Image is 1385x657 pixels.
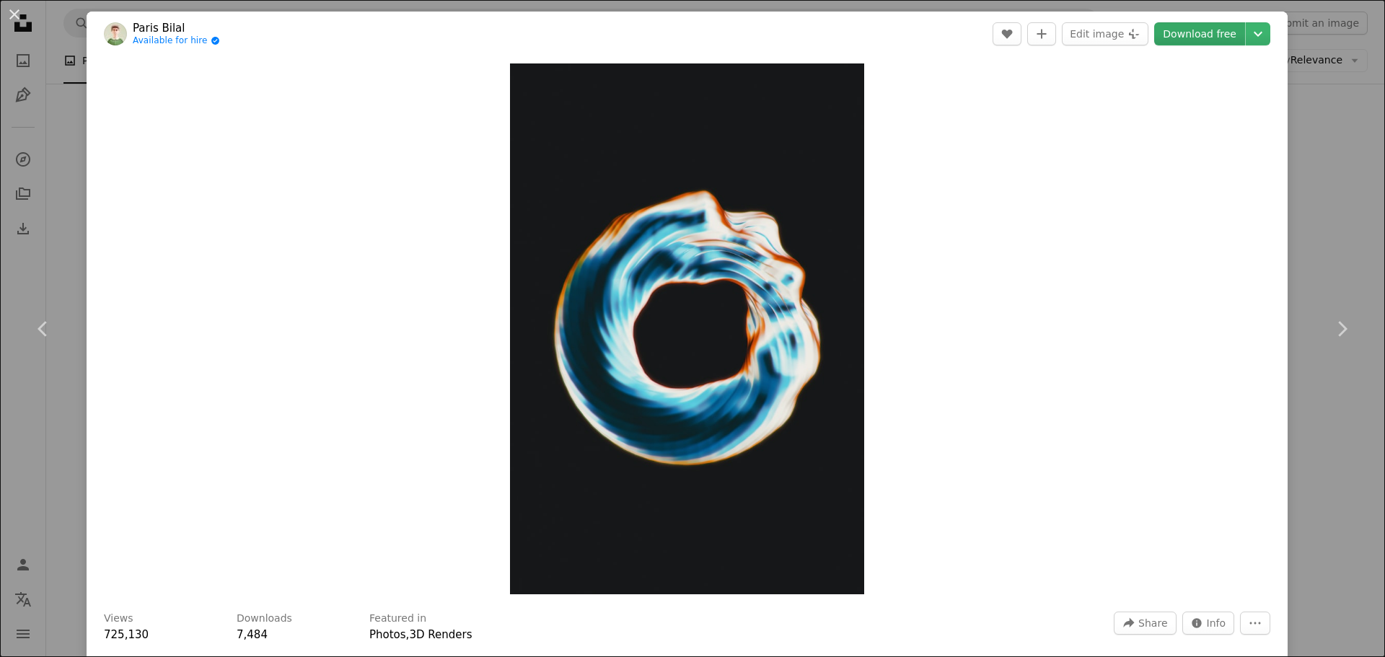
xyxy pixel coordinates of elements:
a: Next [1298,260,1385,398]
button: Like [993,22,1021,45]
h3: Downloads [237,612,292,626]
span: Share [1138,612,1167,634]
a: Paris Bilal [133,21,220,35]
a: Photos [369,628,406,641]
img: a circular object with a black background [510,63,864,594]
span: Info [1207,612,1226,634]
button: Stats about this image [1182,612,1235,635]
a: Available for hire [133,35,220,47]
button: Edit image [1062,22,1148,45]
button: Zoom in on this image [510,63,864,594]
a: 3D Renders [409,628,472,641]
span: 725,130 [104,628,149,641]
button: Choose download size [1246,22,1270,45]
button: Share this image [1114,612,1176,635]
span: 7,484 [237,628,268,641]
span: , [406,628,410,641]
a: Download free [1154,22,1245,45]
h3: Views [104,612,133,626]
button: Add to Collection [1027,22,1056,45]
img: Go to Paris Bilal's profile [104,22,127,45]
button: More Actions [1240,612,1270,635]
h3: Featured in [369,612,426,626]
